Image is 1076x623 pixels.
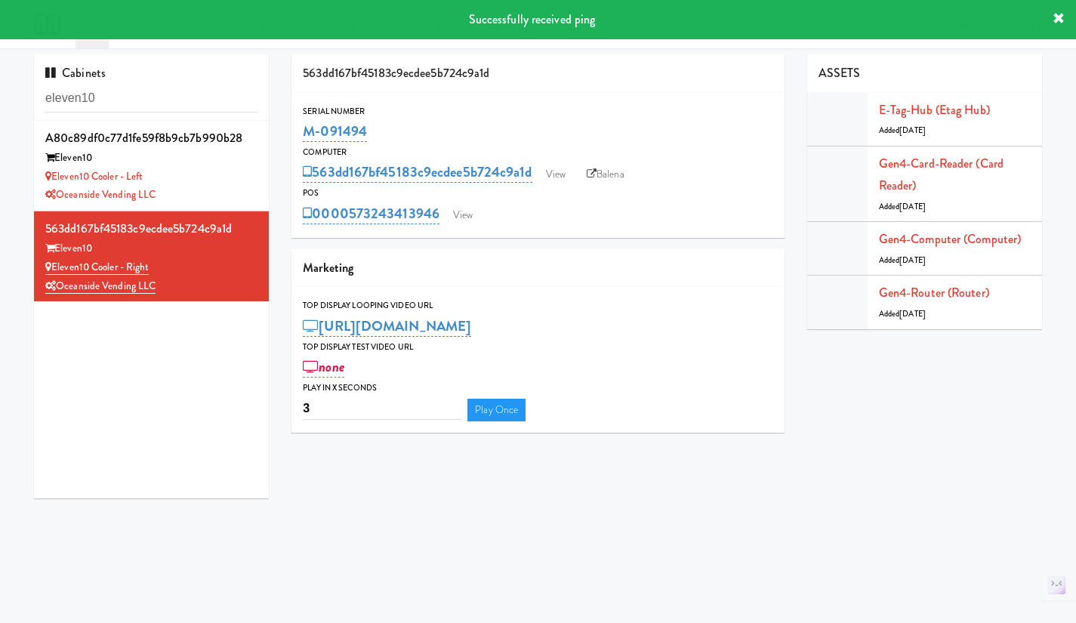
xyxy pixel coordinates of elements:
span: Marketing [303,259,353,276]
a: Eleven10 Cooler - Left [45,169,143,184]
a: none [303,356,344,378]
a: Oceanside Vending LLC [45,187,156,202]
span: Added [879,125,926,136]
span: Added [879,201,926,212]
span: [DATE] [899,201,926,212]
a: Balena [579,163,632,186]
a: Eleven10 Cooler - Right [45,260,149,275]
span: [DATE] [899,308,926,319]
a: M-091494 [303,121,367,142]
div: Eleven10 [45,239,257,258]
span: [DATE] [899,254,926,266]
div: Serial Number [303,104,773,119]
a: Gen4-card-reader (Card Reader) [879,155,1004,195]
div: Computer [303,145,773,160]
input: Search cabinets [45,85,257,113]
a: 563dd167bf45183c9ecdee5b724c9a1d [303,162,532,183]
a: Gen4-computer (Computer) [879,230,1021,248]
div: 563dd167bf45183c9ecdee5b724c9a1d [291,54,785,93]
div: a80c89df0c77d1fe59f8b9cb7b990b28 [45,127,257,150]
div: Top Display Test Video Url [303,340,773,355]
div: Top Display Looping Video Url [303,298,773,313]
span: Added [879,308,926,319]
a: View [538,163,573,186]
a: E-tag-hub (Etag Hub) [879,101,990,119]
li: a80c89df0c77d1fe59f8b9cb7b990b28Eleven10 Eleven10 Cooler - LeftOceanside Vending LLC [34,121,269,211]
span: Cabinets [45,64,106,82]
div: 563dd167bf45183c9ecdee5b724c9a1d [45,217,257,240]
span: Successfully received ping [469,11,596,28]
a: View [446,204,480,227]
span: ASSETS [819,64,861,82]
div: POS [303,186,773,201]
a: [URL][DOMAIN_NAME] [303,316,471,337]
div: Eleven10 [45,149,257,168]
a: Play Once [467,399,526,421]
div: Play in X seconds [303,381,773,396]
a: Oceanside Vending LLC [45,279,156,294]
a: 0000573243413946 [303,203,439,224]
span: Added [879,254,926,266]
li: 563dd167bf45183c9ecdee5b724c9a1dEleven10 Eleven10 Cooler - RightOceanside Vending LLC [34,211,269,301]
a: Gen4-router (Router) [879,284,989,301]
span: [DATE] [899,125,926,136]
